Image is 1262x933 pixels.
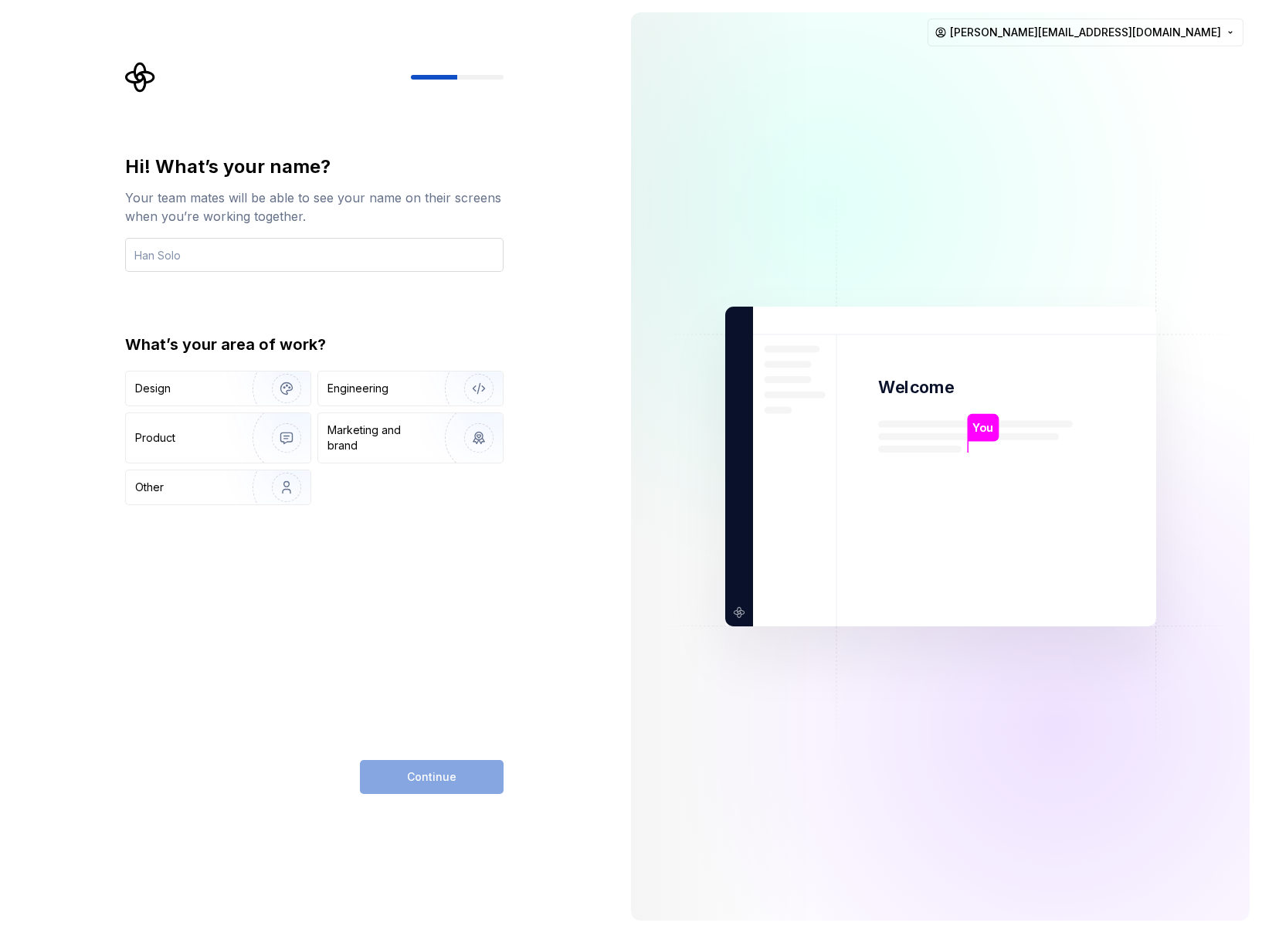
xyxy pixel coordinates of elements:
[972,419,993,436] p: You
[950,25,1221,40] span: [PERSON_NAME][EMAIL_ADDRESS][DOMAIN_NAME]
[135,480,164,495] div: Other
[135,430,175,446] div: Product
[928,19,1243,46] button: [PERSON_NAME][EMAIL_ADDRESS][DOMAIN_NAME]
[327,381,388,396] div: Engineering
[878,376,954,399] p: Welcome
[125,238,504,272] input: Han Solo
[125,154,504,179] div: Hi! What’s your name?
[135,381,171,396] div: Design
[125,188,504,226] div: Your team mates will be able to see your name on their screens when you’re working together.
[125,62,156,93] svg: Supernova Logo
[327,422,432,453] div: Marketing and brand
[125,334,504,355] div: What’s your area of work?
